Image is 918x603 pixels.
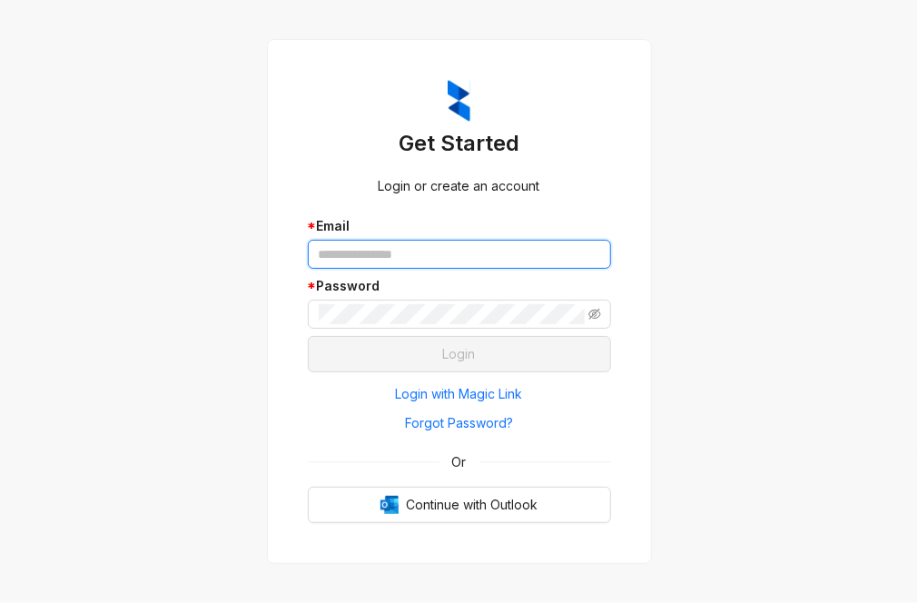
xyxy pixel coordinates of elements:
button: Login with Magic Link [308,380,611,409]
button: Forgot Password? [308,409,611,438]
span: eye-invisible [588,308,601,321]
span: Login with Magic Link [396,384,523,404]
span: Or [439,452,479,472]
span: Forgot Password? [405,413,513,433]
div: Email [308,216,611,236]
div: Password [308,276,611,296]
button: OutlookContinue with Outlook [308,487,611,523]
div: Login or create an account [308,176,611,196]
img: ZumaIcon [448,80,470,122]
h3: Get Started [308,129,611,158]
img: Outlook [380,496,399,514]
span: Continue with Outlook [406,495,538,515]
button: Login [308,336,611,372]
